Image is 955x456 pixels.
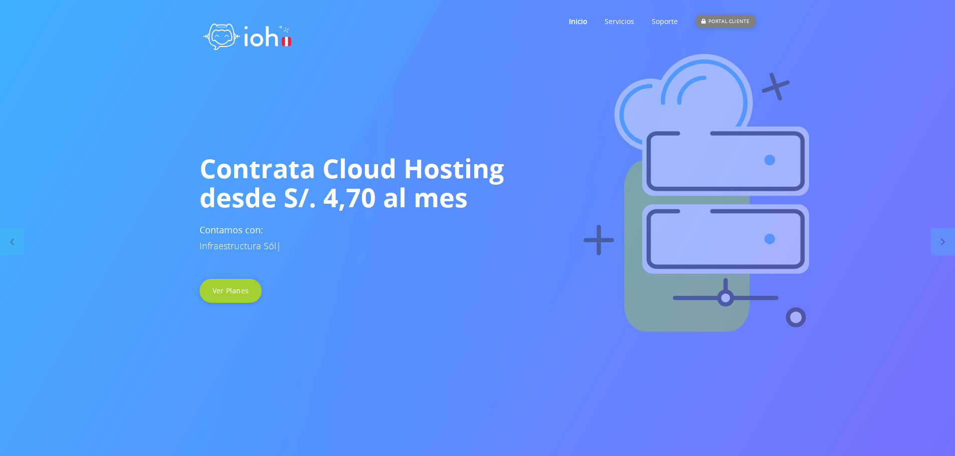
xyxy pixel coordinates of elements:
[276,240,281,252] span: |
[695,15,755,28] div: PORTAL CLIENTE
[695,2,755,41] a: PORTAL CLIENTE
[200,279,262,303] a: Ver Planes
[200,222,756,254] h3: Contamos con:
[652,2,678,41] a: Soporte
[605,2,634,41] a: Servicios
[200,13,295,57] img: logo ioh
[200,154,756,212] h1: Contrata Cloud Hosting desde S/. 4,70 al mes
[200,240,276,252] span: Infraestructura Sól
[569,2,587,41] a: Inicio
